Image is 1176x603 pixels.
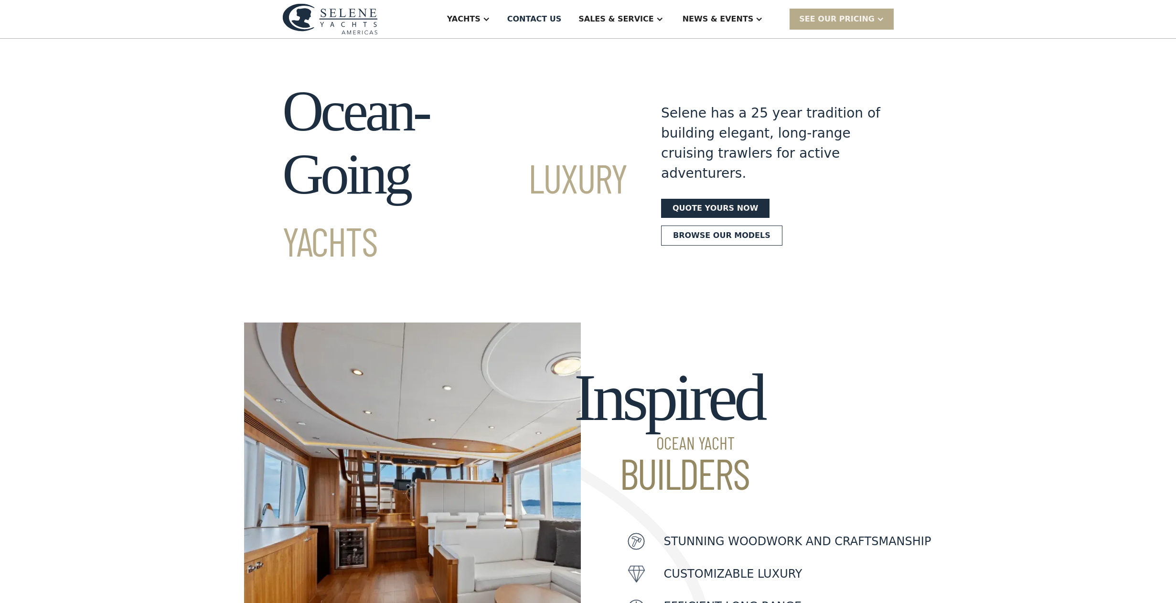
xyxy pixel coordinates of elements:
[282,3,378,34] img: logo
[664,533,931,550] p: Stunning woodwork and craftsmanship
[799,13,875,25] div: SEE Our Pricing
[574,361,764,495] h2: Inspired
[574,434,764,452] span: Ocean Yacht
[661,199,770,218] a: Quote yours now
[661,226,782,246] a: Browse our models
[282,80,627,269] h1: Ocean-Going
[790,9,894,29] div: SEE Our Pricing
[683,13,754,25] div: News & EVENTS
[574,452,764,495] span: Builders
[447,13,481,25] div: Yachts
[628,565,645,582] img: icon
[661,103,881,183] div: Selene has a 25 year tradition of building elegant, long-range cruising trawlers for active adven...
[578,13,653,25] div: Sales & Service
[507,13,562,25] div: Contact US
[282,153,627,265] span: Luxury Yachts
[664,565,802,582] p: customizable luxury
